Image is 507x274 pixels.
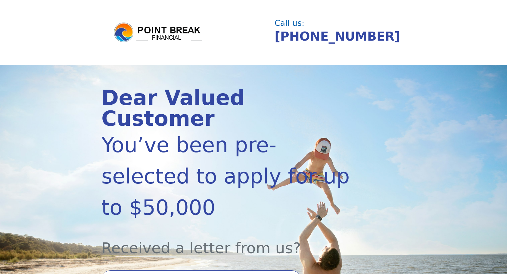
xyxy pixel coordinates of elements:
div: Dear Valued Customer [101,88,360,129]
div: You’ve been pre-selected to apply for up to $50,000 [101,129,360,223]
a: [PHONE_NUMBER] [275,29,400,44]
div: Received a letter from us? [101,223,360,260]
div: Call us: [275,19,401,27]
img: logo.png [113,22,203,43]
